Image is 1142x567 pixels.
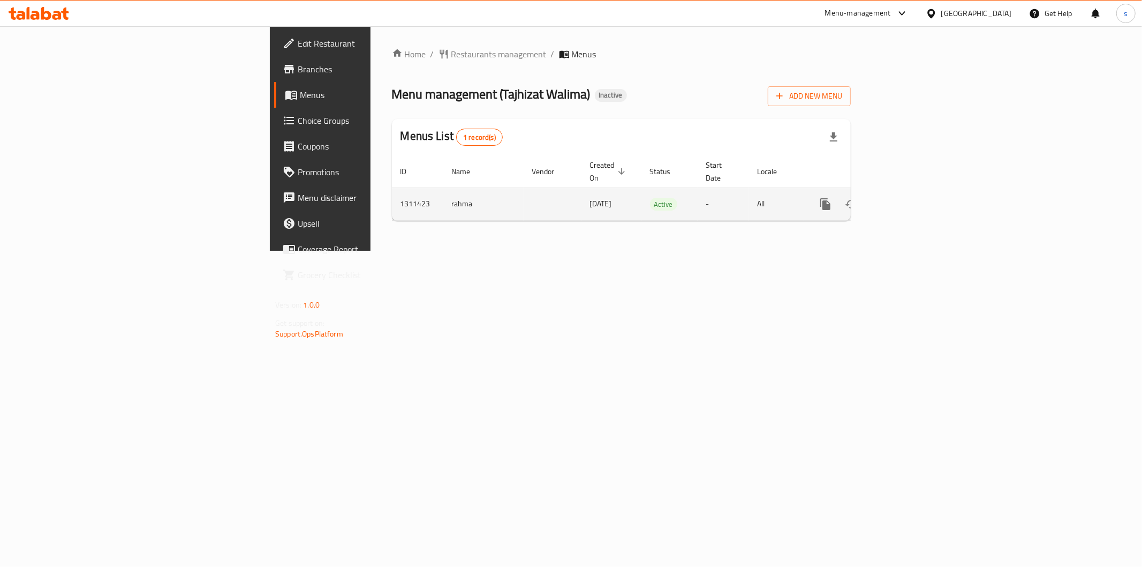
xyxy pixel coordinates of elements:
[438,48,547,61] a: Restaurants management
[298,37,452,50] span: Edit Restaurant
[821,124,846,150] div: Export file
[804,155,924,188] th: Actions
[274,133,460,159] a: Coupons
[298,166,452,178] span: Promotions
[457,132,502,143] span: 1 record(s)
[392,155,924,221] table: enhanced table
[274,211,460,236] a: Upsell
[456,129,503,146] div: Total records count
[941,8,1012,19] div: [GEOGRAPHIC_DATA]
[698,188,749,220] td: -
[274,262,460,288] a: Grocery Checklist
[298,63,452,76] span: Branches
[838,191,864,217] button: Change Status
[758,165,791,178] span: Locale
[274,185,460,211] a: Menu disclaimer
[303,298,320,312] span: 1.0.0
[451,48,547,61] span: Restaurants management
[300,88,452,101] span: Menus
[274,31,460,56] a: Edit Restaurant
[275,298,301,312] span: Version:
[595,91,627,100] span: Inactive
[551,48,555,61] li: /
[274,159,460,185] a: Promotions
[274,82,460,108] a: Menus
[298,243,452,256] span: Coverage Report
[392,48,851,61] nav: breadcrumb
[650,165,685,178] span: Status
[392,82,591,106] span: Menu management ( Tajhizat Walima )
[572,48,596,61] span: Menus
[825,7,891,20] div: Menu-management
[298,114,452,127] span: Choice Groups
[590,159,629,184] span: Created On
[532,165,569,178] span: Vendor
[298,268,452,281] span: Grocery Checklist
[400,128,503,146] h2: Menus List
[813,191,838,217] button: more
[274,108,460,133] a: Choice Groups
[298,191,452,204] span: Menu disclaimer
[749,188,804,220] td: All
[595,89,627,102] div: Inactive
[275,327,343,341] a: Support.OpsPlatform
[590,197,612,211] span: [DATE]
[452,165,485,178] span: Name
[274,236,460,262] a: Coverage Report
[1124,8,1128,19] span: s
[768,86,851,106] button: Add New Menu
[776,89,842,103] span: Add New Menu
[275,316,324,330] span: Get support on:
[274,56,460,82] a: Branches
[650,198,677,211] span: Active
[298,217,452,230] span: Upsell
[400,165,421,178] span: ID
[706,159,736,184] span: Start Date
[443,188,524,220] td: rahma
[298,140,452,153] span: Coupons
